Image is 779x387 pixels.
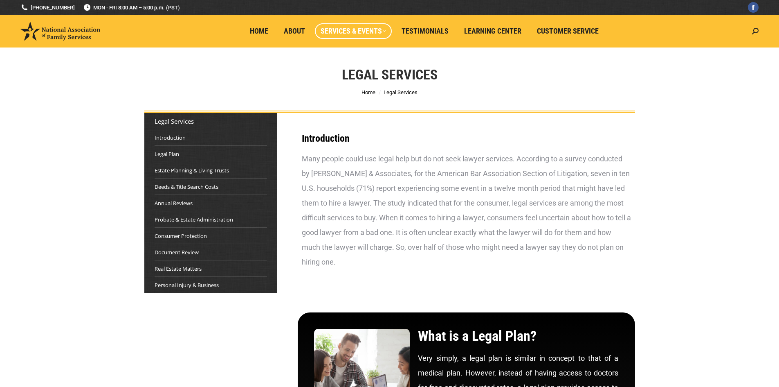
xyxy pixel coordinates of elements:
a: Estate Planning & Living Trusts [155,166,229,174]
span: Testimonials [402,27,449,36]
a: Annual Reviews [155,199,193,207]
h2: What is a Legal Plan? [418,329,618,343]
a: Personal Injury & Business [155,281,219,289]
a: Probate & Estate Administration [155,215,233,224]
a: Legal Plan [155,150,179,158]
a: Real Estate Matters [155,265,202,273]
a: Consumer Protection [155,232,207,240]
a: Introduction [155,134,186,142]
div: Legal Services [155,117,267,125]
a: Facebook page opens in new window [748,2,759,13]
a: About [278,23,311,39]
a: Home [244,23,274,39]
a: Document Review [155,248,199,256]
a: Testimonials [396,23,454,39]
a: Deeds & Title Search Costs [155,183,218,191]
h3: Introduction [302,134,631,143]
span: MON - FRI 8:00 AM – 5:00 p.m. (PST) [83,4,180,11]
span: Services & Events [321,27,386,36]
span: About [284,27,305,36]
a: Customer Service [531,23,604,39]
span: Customer Service [537,27,599,36]
img: National Association of Family Services [20,22,100,41]
a: Home [361,89,375,95]
span: Learning Center [464,27,521,36]
a: Learning Center [458,23,527,39]
span: Legal Services [384,89,418,95]
h1: Legal Services [342,66,438,84]
div: Many people could use legal help but do not seek lawyer services. According to a survey conducted... [302,152,631,269]
span: Home [250,27,268,36]
a: [PHONE_NUMBER] [20,4,75,11]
